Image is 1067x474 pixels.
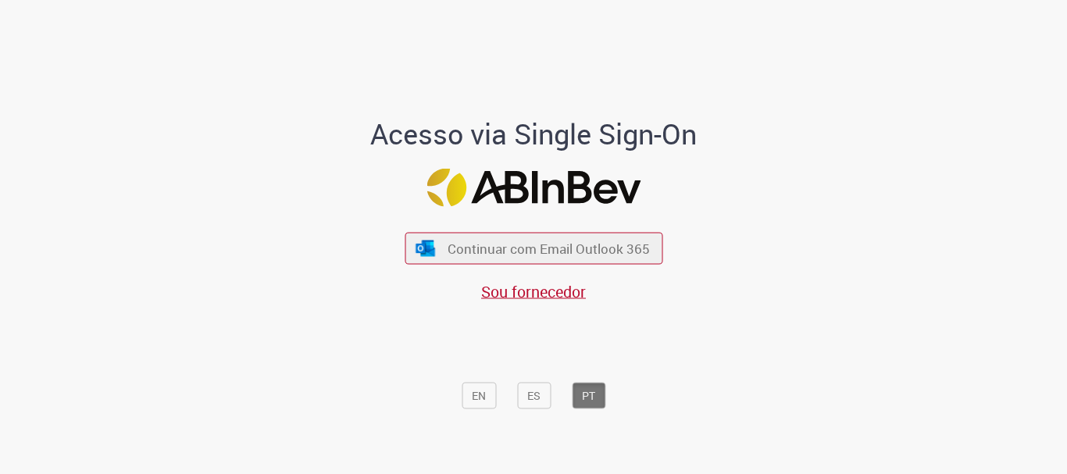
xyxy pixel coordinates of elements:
a: Sou fornecedor [481,281,586,302]
button: EN [462,383,496,409]
h1: Acesso via Single Sign-On [317,119,751,150]
button: PT [572,383,605,409]
button: ES [517,383,551,409]
img: Logo ABInBev [426,169,641,207]
button: ícone Azure/Microsoft 360 Continuar com Email Outlook 365 [405,233,662,265]
span: Continuar com Email Outlook 365 [448,240,650,258]
img: ícone Azure/Microsoft 360 [415,240,437,256]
